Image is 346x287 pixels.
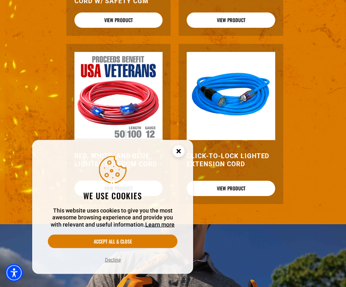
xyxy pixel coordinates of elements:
[187,52,275,141] img: blue
[5,264,23,282] div: Accessibility Menu
[74,52,163,141] img: Red, White, and Blue Lighted Freedom Cord
[48,235,177,248] button: Accept all & close
[187,153,275,169] a: Click-to-Lock Lighted Extension Cord
[187,13,275,28] a: View Product
[187,181,275,196] a: View Product
[48,207,177,229] p: This website uses cookies to give you the most awesome browsing experience and provide you with r...
[74,13,163,28] a: View Product
[103,256,123,264] button: Decline
[32,140,193,275] aside: Cookie Consent
[145,221,175,228] a: This website uses cookies to give you the most awesome browsing experience and provide you with r...
[48,190,177,201] h2: We use cookies
[164,140,193,165] button: Close this option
